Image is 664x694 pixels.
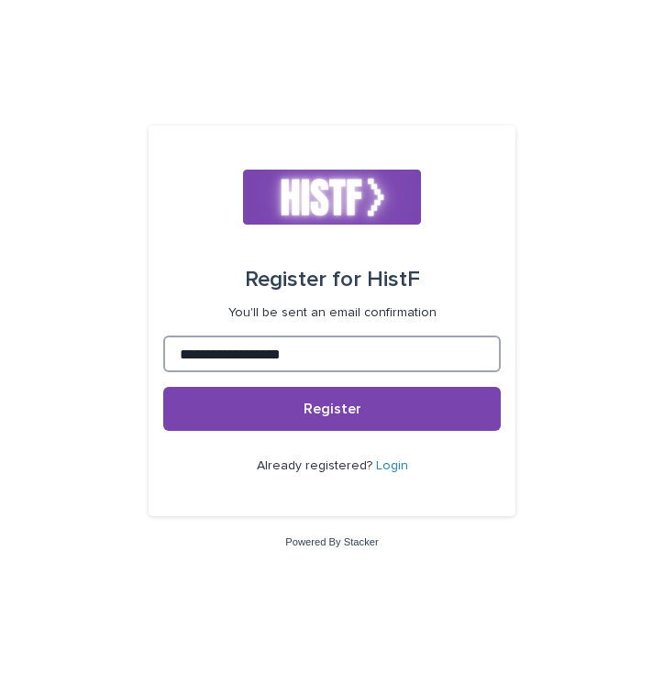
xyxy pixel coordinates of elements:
span: Already registered? [257,459,376,472]
span: Register for [245,269,361,291]
a: Powered By Stacker [285,536,378,547]
button: Register [163,387,501,431]
img: k2lX6XtKT2uGl0LI8IDL [243,170,422,225]
div: HistF [245,254,420,305]
p: You'll be sent an email confirmation [228,305,437,321]
a: Login [376,459,408,472]
span: Register [304,402,361,416]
